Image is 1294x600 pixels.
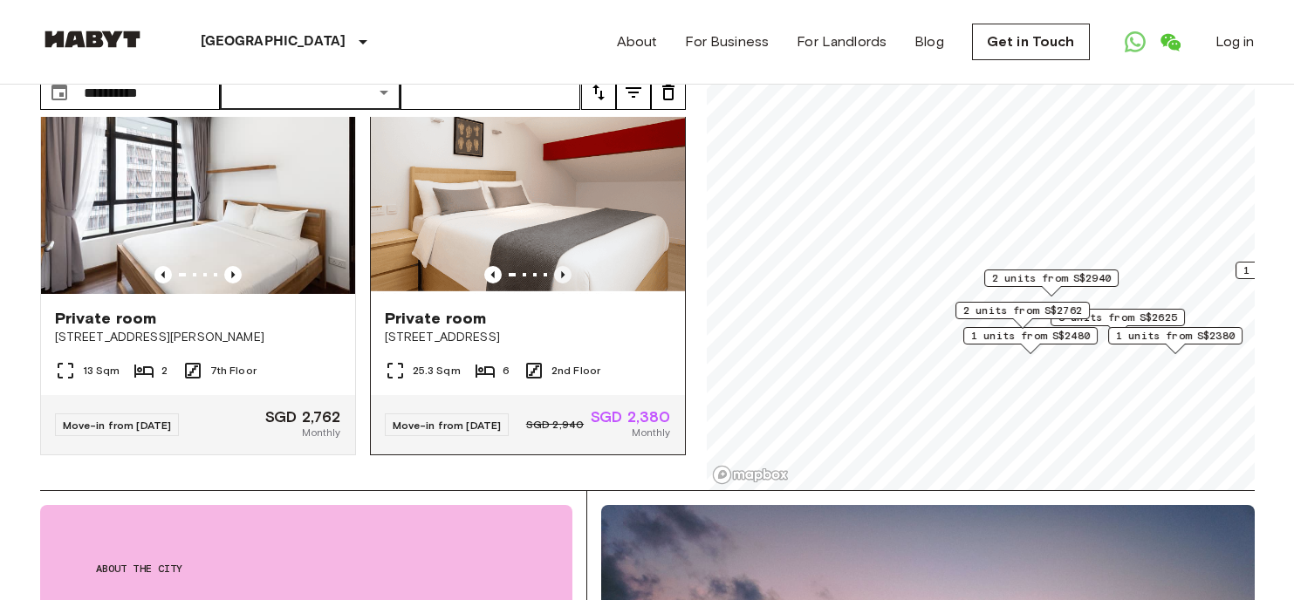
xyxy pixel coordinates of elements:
[1051,309,1185,336] div: Map marker
[393,419,502,432] span: Move-in from [DATE]
[41,85,355,294] img: Marketing picture of unit SG-01-003-011-02
[651,75,686,110] button: tune
[154,266,172,283] button: Previous image
[413,363,461,378] span: 25.3 Sqm
[581,75,616,110] button: tune
[616,75,651,110] button: tune
[632,425,670,440] span: Monthly
[484,266,502,283] button: Previous image
[40,31,145,48] img: Habyt
[385,308,487,329] span: Private room
[1153,24,1188,59] a: Open WeChat
[1215,31,1255,52] a: Log in
[265,409,340,425] span: SGD 2,762
[385,329,671,346] span: [STREET_ADDRESS]
[55,329,341,346] span: [STREET_ADDRESS][PERSON_NAME]
[914,31,944,52] a: Blog
[984,269,1119,297] div: Map marker
[617,31,658,52] a: About
[370,84,686,455] a: Marketing picture of unit SG-01-127-001-001Previous imagePrevious imagePrivate room[STREET_ADDRES...
[963,303,1082,318] span: 2 units from S$2762
[96,561,517,576] span: About the city
[992,270,1111,286] span: 2 units from S$2940
[371,85,685,294] img: Marketing picture of unit SG-01-127-001-001
[1058,310,1177,325] span: 3 units from S$2625
[1116,328,1235,344] span: 1 units from S$2380
[302,425,340,440] span: Monthly
[963,327,1098,354] div: Map marker
[591,409,670,425] span: SGD 2,380
[161,363,168,378] span: 2
[201,31,346,52] p: [GEOGRAPHIC_DATA]
[1118,24,1153,59] a: Open WhatsApp
[210,363,257,378] span: 7th Floor
[955,302,1090,329] div: Map marker
[972,24,1090,60] a: Get in Touch
[554,266,572,283] button: Previous image
[55,308,157,329] span: Private room
[551,363,600,378] span: 2nd Floor
[712,465,789,485] a: Mapbox logo
[63,419,172,432] span: Move-in from [DATE]
[224,266,242,283] button: Previous image
[503,363,510,378] span: 6
[526,417,584,433] span: SGD 2,940
[1108,327,1243,354] div: Map marker
[971,328,1090,344] span: 1 units from S$2480
[797,31,887,52] a: For Landlords
[40,84,356,455] a: Marketing picture of unit SG-01-003-011-02Previous imagePrevious imagePrivate room[STREET_ADDRESS...
[83,363,120,378] span: 13 Sqm
[685,31,769,52] a: For Business
[42,75,77,110] button: Choose date, selected date is 31 Aug 2025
